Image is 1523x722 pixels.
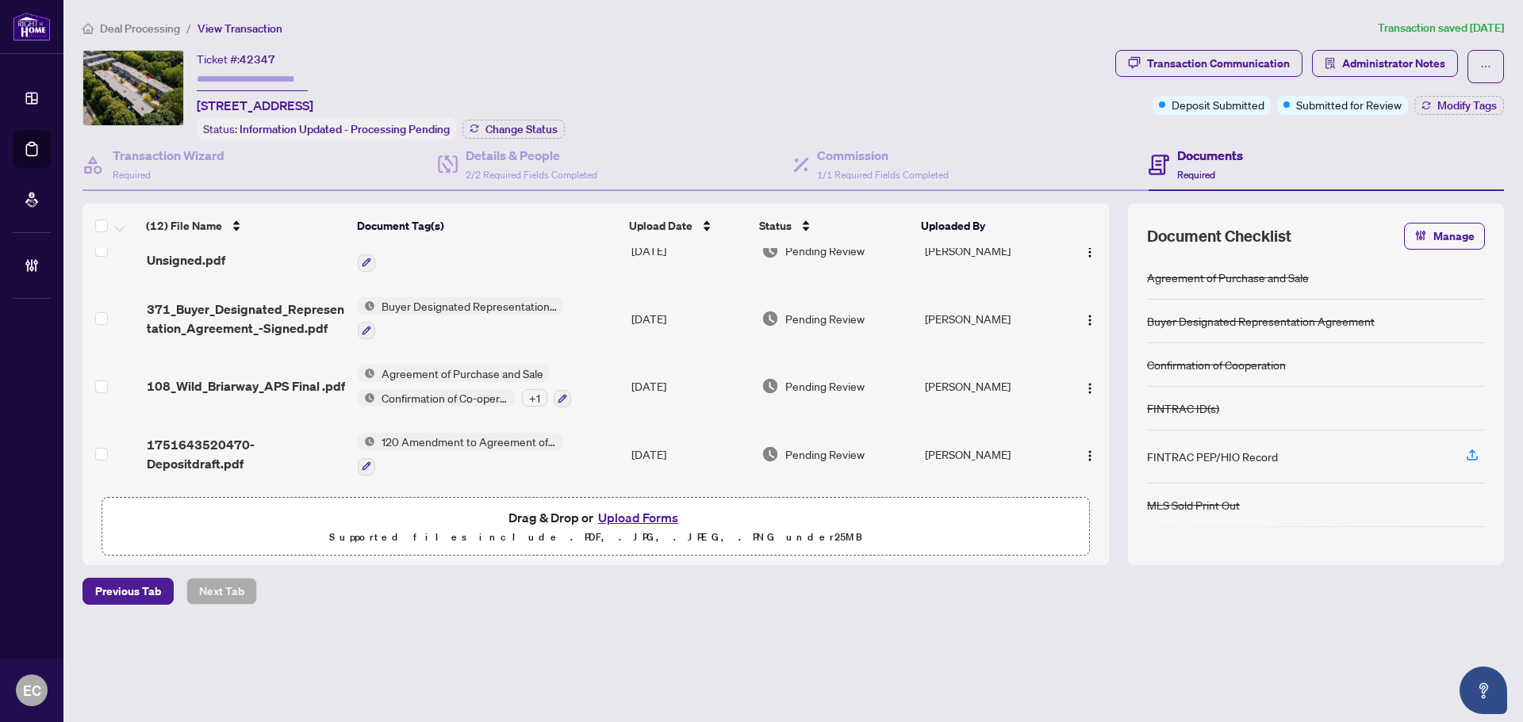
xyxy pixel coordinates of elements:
img: Document Status [761,310,779,327]
img: Document Status [761,445,779,463]
span: Information Updated - Processing Pending [240,122,450,136]
span: Status [759,217,792,235]
th: Uploaded By [915,204,1058,248]
span: Deal Processing [100,21,180,36]
div: MLS Sold Print Out [1147,496,1240,514]
td: [PERSON_NAME] [919,216,1063,285]
div: Confirmation of Cooperation [1147,356,1286,373]
button: Logo [1077,373,1103,399]
span: Drag & Drop or [508,507,683,528]
h4: Commission [817,146,949,165]
div: Transaction Communication [1147,51,1290,76]
span: Previous Tab [95,579,161,604]
span: Pending Review [785,242,865,259]
div: Buyer Designated Representation Agreement [1147,312,1375,330]
span: Buyer Designated Representation Agreement [375,297,563,315]
img: Document Status [761,377,779,395]
img: Logo [1084,314,1096,327]
span: Upload Date [629,217,692,235]
span: Deposit Submitted [1172,96,1264,113]
span: 42347 [240,52,275,67]
div: Ticket #: [197,50,275,68]
td: [DATE] [625,285,756,353]
span: 1751643520470-Depositdraft.pdf [147,435,345,473]
span: Pending Review [785,377,865,395]
span: Required [1177,169,1215,181]
span: [STREET_ADDRESS] [197,96,313,115]
article: Transaction saved [DATE] [1378,19,1504,37]
span: Pending Review [785,445,865,463]
img: Logo [1084,382,1096,395]
span: 2/2 Required Fields Completed [466,169,597,181]
img: IMG-C12247985_1.jpg [83,51,183,125]
button: Upload Forms [593,507,683,528]
span: Confirmation of Co-operation and Representation—Buyer/Seller [375,389,516,407]
button: Open asap [1460,667,1507,714]
button: Status IconAgreement of Purchase and SaleStatus IconConfirmation of Co-operation and Representati... [358,365,571,407]
img: Status Icon [358,389,375,407]
button: Previous Tab [82,578,174,605]
button: Logo [1077,306,1103,331]
span: 120 Amendment to Agreement of Purchase and Sale [375,433,563,450]
td: [DATE] [625,420,756,488]
span: Document Checklist [1147,225,1291,247]
span: Modify Tags [1437,100,1497,111]
img: Status Icon [358,433,375,450]
h4: Details & People [466,146,597,165]
button: Status Icon120 Amendment to Agreement of Purchase and Sale [358,433,563,476]
td: [PERSON_NAME] [919,420,1063,488]
span: EC [23,679,41,701]
img: Status Icon [358,297,375,315]
button: Status IconRECO Information Guide [358,229,508,272]
td: [DATE] [625,352,756,420]
td: [PERSON_NAME] [919,352,1063,420]
button: Logo [1077,238,1103,263]
div: Status: [197,118,456,139]
p: Supported files include .PDF, .JPG, .JPEG, .PNG under 25 MB [112,528,1080,547]
img: Logo [1084,449,1096,462]
button: Administrator Notes [1312,50,1458,77]
span: 2_Reco Information Guide - Unsigned.pdf [147,231,345,269]
img: Logo [1084,246,1096,258]
span: Agreement of Purchase and Sale [375,365,550,382]
th: Upload Date [623,204,753,248]
span: Submitted for Review [1296,96,1402,113]
button: Transaction Communication [1115,50,1302,77]
div: Agreement of Purchase and Sale [1147,269,1309,286]
div: FINTRAC PEP/HIO Record [1147,448,1278,465]
th: (12) File Name [140,204,350,248]
span: Change Status [485,124,558,135]
span: Pending Review [785,310,865,327]
button: Change Status [462,120,565,139]
span: Manage [1433,223,1475,249]
span: 1/1 Required Fields Completed [817,169,949,181]
button: Manage [1404,223,1485,250]
img: Document Status [761,242,779,259]
span: home [82,23,94,34]
h4: Transaction Wizard [113,146,224,165]
span: View Transaction [198,21,282,36]
td: [DATE] [625,216,756,285]
th: Document Tag(s) [351,204,623,248]
span: (12) File Name [146,217,222,235]
button: Status IconBuyer Designated Representation Agreement [358,297,563,340]
img: logo [13,12,51,41]
span: ellipsis [1480,61,1491,72]
span: 108_Wild_Briarway_APS Final .pdf [147,376,345,395]
span: solution [1325,58,1336,69]
span: 371_Buyer_Designated_Representation_Agreement_-Signed.pdf [147,300,345,338]
li: / [186,19,191,37]
span: Required [113,169,151,181]
span: Administrator Notes [1342,51,1445,76]
div: + 1 [522,389,547,407]
button: Next Tab [186,578,257,605]
span: Drag & Drop orUpload FormsSupported files include .PDF, .JPG, .JPEG, .PNG under25MB [102,498,1089,556]
th: Status [753,204,915,248]
img: Status Icon [358,365,375,382]
button: Modify Tags [1414,96,1504,115]
h4: Documents [1177,146,1243,165]
div: FINTRAC ID(s) [1147,399,1219,417]
td: [PERSON_NAME] [919,285,1063,353]
button: Logo [1077,441,1103,467]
